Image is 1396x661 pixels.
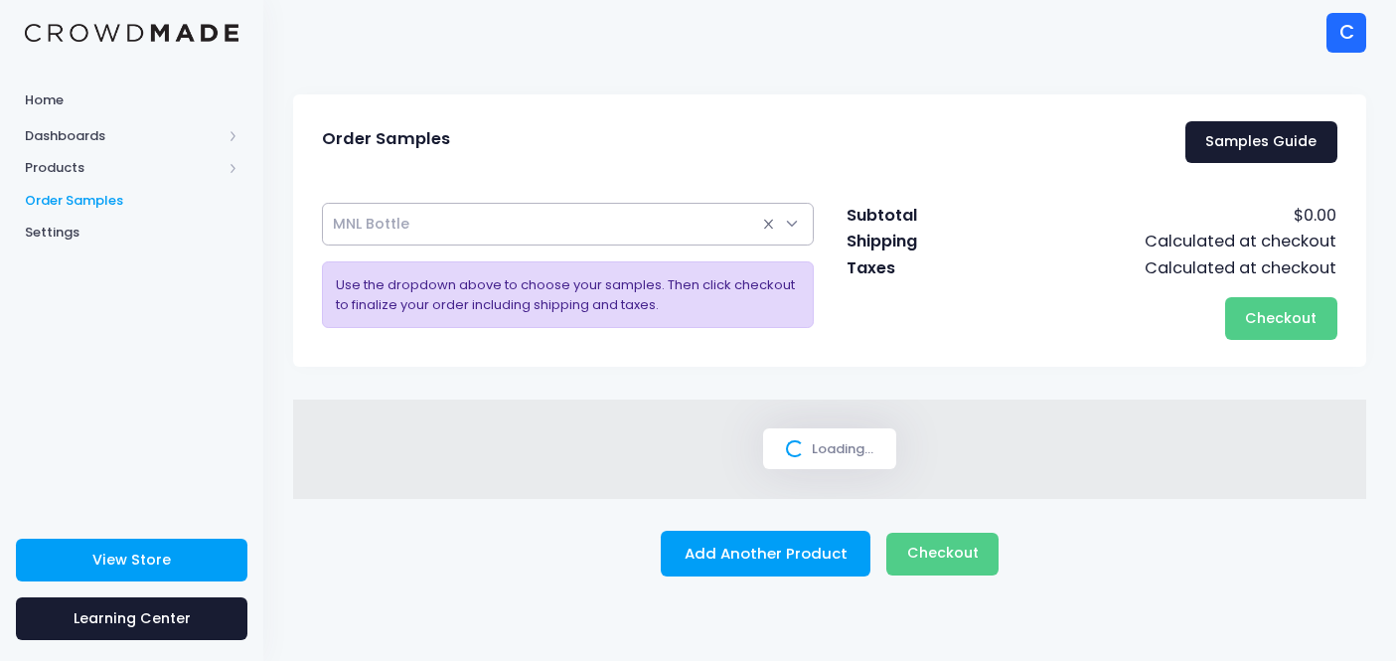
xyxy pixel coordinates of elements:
span: Checkout [1245,308,1317,328]
td: $0.00 [980,203,1337,229]
a: Learning Center [16,597,247,640]
a: View Store [16,539,247,581]
div: Use the dropdown above to choose your samples. Then click checkout to finalize your order includi... [322,261,814,328]
span: Order Samples [25,191,238,211]
span: View Store [92,550,171,570]
button: Remove all items [763,220,775,229]
span: MNL Bottle [333,214,409,235]
a: Samples Guide [1185,121,1337,164]
span: Learning Center [74,608,191,628]
button: Add Another Product [661,531,871,577]
img: Logo [25,24,238,43]
span: Settings [25,223,238,243]
button: Checkout [1225,297,1337,340]
span: Dashboards [25,126,222,146]
span: MNL Bottle [322,203,814,246]
td: Calculated at checkout [980,229,1337,254]
td: Subtotal [846,203,980,229]
button: Checkout [886,533,999,576]
div: Loading... [763,428,895,470]
div: C [1326,13,1366,53]
td: Taxes [846,255,980,281]
span: Home [25,90,238,110]
td: Shipping [846,229,980,254]
span: Checkout [907,543,979,563]
span: Products [25,158,222,178]
td: Calculated at checkout [980,255,1337,281]
span: Order Samples [322,129,450,149]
